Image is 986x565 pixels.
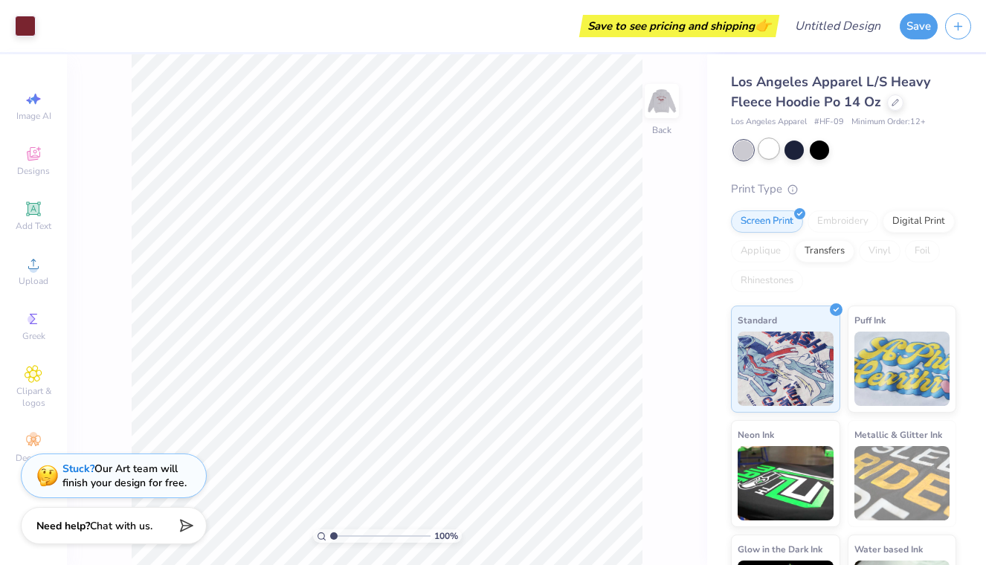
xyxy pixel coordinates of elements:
[900,13,938,39] button: Save
[738,446,834,520] img: Neon Ink
[738,312,777,328] span: Standard
[7,385,59,409] span: Clipart & logos
[62,462,94,476] strong: Stuck?
[17,165,50,177] span: Designs
[647,86,677,116] img: Back
[652,123,671,137] div: Back
[905,240,940,262] div: Foil
[755,16,771,34] span: 👉
[859,240,900,262] div: Vinyl
[738,427,774,442] span: Neon Ink
[808,210,878,233] div: Embroidery
[854,332,950,406] img: Puff Ink
[731,210,803,233] div: Screen Print
[434,529,458,543] span: 100 %
[16,220,51,232] span: Add Text
[19,275,48,287] span: Upload
[795,240,854,262] div: Transfers
[814,116,844,129] span: # HF-09
[854,312,886,328] span: Puff Ink
[583,15,776,37] div: Save to see pricing and shipping
[90,519,152,533] span: Chat with us.
[62,462,187,490] div: Our Art team will finish your design for free.
[16,452,51,464] span: Decorate
[731,240,790,262] div: Applique
[854,427,942,442] span: Metallic & Glitter Ink
[738,541,822,557] span: Glow in the Dark Ink
[22,330,45,342] span: Greek
[731,270,803,292] div: Rhinestones
[883,210,955,233] div: Digital Print
[731,73,930,111] span: Los Angeles Apparel L/S Heavy Fleece Hoodie Po 14 Oz
[854,541,923,557] span: Water based Ink
[16,110,51,122] span: Image AI
[738,332,834,406] img: Standard
[851,116,926,129] span: Minimum Order: 12 +
[783,11,892,41] input: Untitled Design
[731,181,956,198] div: Print Type
[854,446,950,520] img: Metallic & Glitter Ink
[36,519,90,533] strong: Need help?
[731,116,807,129] span: Los Angeles Apparel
